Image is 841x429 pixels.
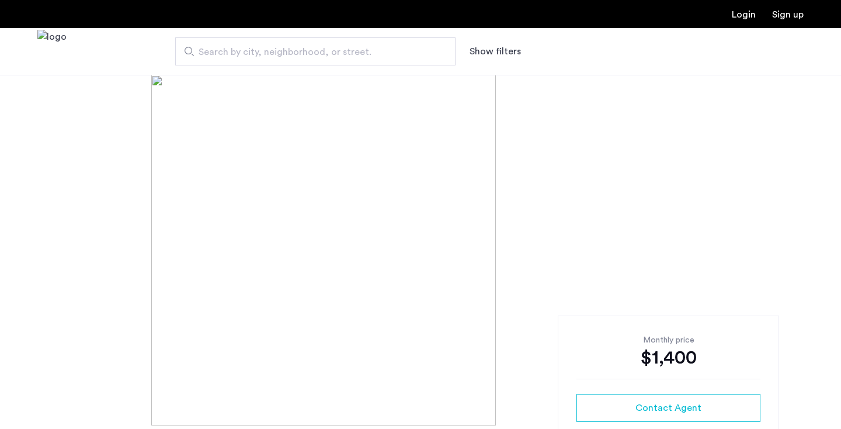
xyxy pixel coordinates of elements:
a: Cazamio Logo [37,30,67,74]
span: Contact Agent [635,401,701,415]
button: Show or hide filters [470,44,521,58]
img: logo [37,30,67,74]
a: Registration [772,10,804,19]
span: Search by city, neighborhood, or street. [199,45,423,59]
button: button [576,394,760,422]
img: [object%20Object] [151,75,690,425]
input: Apartment Search [175,37,456,65]
div: Monthly price [576,334,760,346]
a: Login [732,10,756,19]
div: $1,400 [576,346,760,369]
